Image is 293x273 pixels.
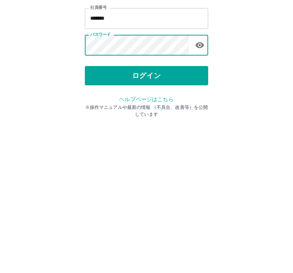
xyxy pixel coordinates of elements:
[90,99,111,105] label: パスワード
[119,164,173,170] a: ヘルプページはこちら
[85,134,208,153] button: ログイン
[90,72,106,78] label: 社員番号
[85,171,208,185] p: ※操作マニュアルや最新の情報 （不具合、改善等）を公開しています
[121,49,172,63] h2: ログイン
